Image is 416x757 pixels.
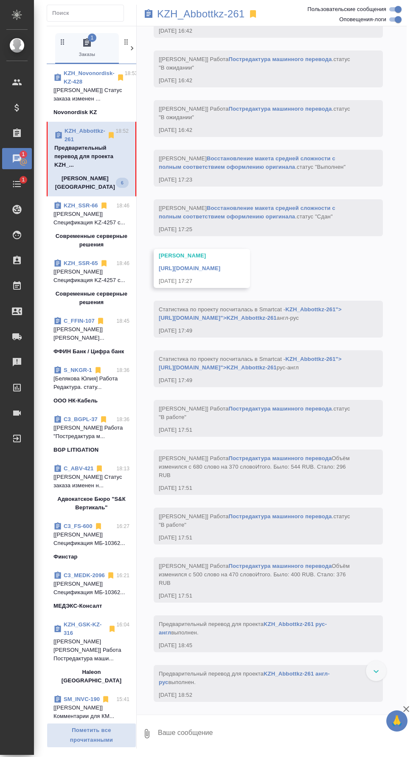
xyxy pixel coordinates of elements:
[159,426,353,434] div: [DATE] 17:51
[159,571,348,586] span: Итого. Было: 400 RUB. Стало: 376 RUB
[96,317,105,325] svg: Отписаться
[159,621,327,636] span: Предварительный перевод для проекта выполнен.
[53,325,129,342] p: [[PERSON_NAME]] [PERSON_NAME]...
[47,410,136,459] div: C3_BGPL-3718:36[[PERSON_NAME]] Работа "Постредактура м...BGP LITIGATION
[159,27,353,35] div: [DATE] 16:42
[53,347,124,356] p: ФФИН Банк / Цифра банк
[157,10,245,18] p: KZH_Abbottkz-261
[64,416,98,422] a: C3_BGPL-37
[108,625,116,633] svg: Отписаться
[53,668,129,685] p: Haleon [GEOGRAPHIC_DATA]
[159,641,353,650] div: [DATE] 18:45
[53,268,129,285] p: [[PERSON_NAME]] Спецификация KZ-4257 с...
[159,592,353,600] div: [DATE] 17:51
[53,86,129,103] p: [[PERSON_NAME]] Статус заказа изменен ...
[116,179,129,187] span: 6
[64,696,100,702] a: SM_INVC-190
[53,446,98,454] p: BGP LITIGATION
[159,405,351,420] span: [[PERSON_NAME]] Работа .
[159,513,351,528] span: [[PERSON_NAME]] Работа .
[47,566,136,615] div: C3_MEDK-209616:21[[PERSON_NAME]] Спецификация МБ-10362...МЕДЭКС-Консалт
[116,695,129,704] p: 15:41
[17,150,30,159] span: 1
[65,128,105,142] a: KZH_Abbottkz-261
[159,670,330,685] span: Предварительный перевод для проекта выполнен.
[116,73,125,82] svg: Отписаться
[53,580,129,597] p: [[PERSON_NAME]] Спецификация МБ-10362...
[228,56,332,62] a: Постредактура машинного перевода
[47,517,136,566] div: C3_FS-60016:27[[PERSON_NAME]] Спецификация МБ-10362...Финстар
[64,202,98,209] a: KZH_SSR-66
[116,201,129,210] p: 18:46
[159,691,353,699] div: [DATE] 18:52
[51,726,132,745] span: Пометить все прочитанными
[159,356,342,371] a: KZH_Abbottkz-261">[URL][DOMAIN_NAME]">KZH_Abbottkz-261
[53,397,98,405] p: ООО НК-Кабель
[64,70,115,85] a: KZH_Novonordisk-KZ-428
[159,376,353,385] div: [DATE] 17:49
[53,704,129,721] p: [[PERSON_NAME]] Комментарии для КМ...
[159,306,342,321] span: Cтатистика по проекту посчиталась в Smartcat - англ-рус
[53,553,78,561] p: Финстар
[159,56,351,71] span: статус "В ожидании"
[159,563,351,586] span: [[PERSON_NAME]] Работа Объём изменился с 500 слово на 470 слово
[64,572,105,578] a: C3_MEDK-2096
[64,367,92,373] a: S_NKGR-1
[53,531,129,547] p: [[PERSON_NAME]] Спецификация МБ-10362...
[53,473,129,490] p: [[PERSON_NAME]] Статус заказа изменен н...
[116,415,129,424] p: 18:36
[116,464,129,473] p: 18:13
[2,148,32,169] a: 1
[47,723,136,748] button: Пометить все прочитанными
[159,76,353,85] div: [DATE] 16:42
[88,34,96,42] span: 1
[228,405,332,412] a: Постредактура машинного перевода
[94,366,102,374] svg: Отписаться
[159,513,351,528] span: статус "В работе"
[116,366,129,374] p: 18:36
[99,415,108,424] svg: Отписаться
[390,712,404,730] span: 🙏
[95,464,104,473] svg: Отписаться
[228,513,332,520] a: Постредактура машинного перевода
[159,464,348,478] span: Итого. Было: 544 RUB. Стало: 296 RUB
[297,164,346,170] span: статус "Выполнен"
[47,361,136,410] div: S_NKGR-118:36[Белякова Юлия] Работа Редактура. стату...ООО НК-Кабель
[53,290,129,307] p: Современные серверные решения
[53,495,129,512] p: Адвокатское Бюро "S&К Вертикаль"
[53,602,102,610] p: МЕДЭКС-Консалт
[53,637,129,663] p: [[PERSON_NAME] [PERSON_NAME]] Работа Постредактура маши...
[107,131,115,140] svg: Отписаться
[159,670,330,685] a: KZH_Abbottkz-261 англ-рус
[159,356,342,371] span: Cтатистика по проекту посчиталась в Smartcat - рус-англ
[64,621,101,636] a: KZH_GSK-KZ-316
[159,155,337,170] a: Восстановление макета средней сложности с полным соответствием оформлению оригинала
[297,213,333,220] span: статус "Сдан"
[116,571,129,580] p: 16:21
[159,56,351,71] span: [[PERSON_NAME]] Работа .
[53,424,129,441] p: [[PERSON_NAME]] Работа "Постредактура м...
[228,455,332,461] a: Постредактура машинного перевода
[159,106,351,120] span: статус "В ожидании"
[53,232,129,249] p: Современные серверные решения
[116,522,129,531] p: 16:27
[53,374,129,391] p: [Белякова Юлия] Работа Редактура. стату...
[386,710,408,732] button: 🙏
[47,615,136,690] div: KZH_GSK-KZ-31616:04[[PERSON_NAME] [PERSON_NAME]] Работа Постредактура маши...Haleon [GEOGRAPHIC_D...
[54,144,129,169] p: Предварительный перевод для проекта KZH_...
[159,126,353,134] div: [DATE] 16:42
[159,327,353,335] div: [DATE] 17:49
[59,38,115,59] span: Заказы
[64,523,93,529] a: C3_FS-600
[159,265,220,271] a: [URL][DOMAIN_NAME]
[159,155,346,170] span: [[PERSON_NAME] .
[47,64,136,122] div: KZH_Novonordisk-KZ-42818:53[[PERSON_NAME]] Статус заказа изменен ...Novonordisk KZ
[159,455,351,478] span: [[PERSON_NAME]] Работа Объём изменился с 680 слово на 370 слово
[47,459,136,517] div: C_ABV-42118:13[[PERSON_NAME]] Статус заказа изменен н...Адвокатское Бюро "S&К Вертикаль"
[53,108,97,117] p: Novonordisk KZ
[52,7,124,19] input: Поиск
[101,695,110,704] svg: Отписаться
[47,254,136,312] div: KZH_SSR-6518:46[[PERSON_NAME]] Спецификация KZ-4257 с...Современные серверные решения
[53,210,129,227] p: [[PERSON_NAME]] Спецификация KZ-4257 с...
[159,534,353,542] div: [DATE] 17:51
